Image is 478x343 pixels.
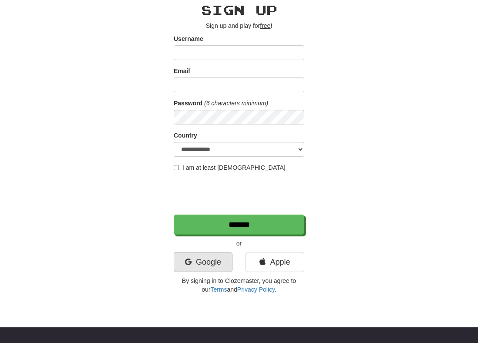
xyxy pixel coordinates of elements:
[260,22,270,29] u: free
[174,99,202,108] label: Password
[210,286,227,293] a: Terms
[174,239,304,248] p: or
[174,131,197,140] label: Country
[174,276,304,294] p: By signing in to Clozemaster, you agree to our and .
[237,286,275,293] a: Privacy Policy
[174,252,232,272] a: Google
[174,34,203,43] label: Username
[174,165,179,170] input: I am at least [DEMOGRAPHIC_DATA]
[174,176,306,210] iframe: reCAPTCHA
[174,67,190,75] label: Email
[174,3,304,17] h2: Sign up
[174,163,286,172] label: I am at least [DEMOGRAPHIC_DATA]
[204,100,268,107] em: (6 characters minimum)
[174,21,304,30] p: Sign up and play for !
[246,252,304,272] a: Apple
